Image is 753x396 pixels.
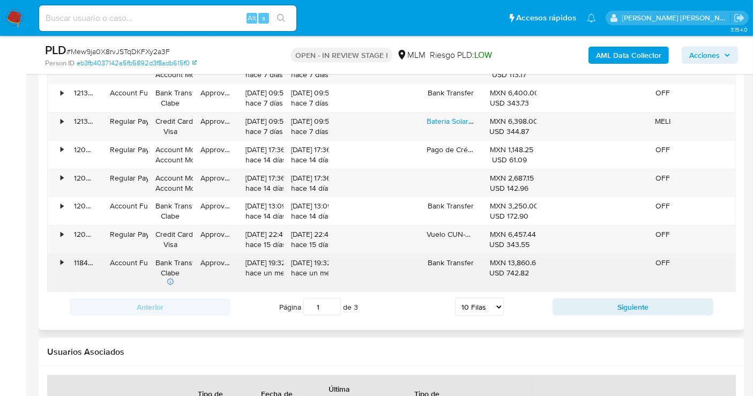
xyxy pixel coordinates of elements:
span: LOW [474,49,492,61]
h2: Usuarios Asociados [47,347,736,357]
span: Accesos rápidos [516,12,576,24]
span: Acciones [689,47,720,64]
button: AML Data Collector [588,47,669,64]
button: search-icon [270,11,292,26]
button: Acciones [682,47,738,64]
input: Buscar usuario o caso... [39,11,296,25]
span: Riesgo PLD: [430,49,492,61]
div: MLM [397,49,426,61]
a: eb3fb4037142a5fb5892d3f8adb615f0 [77,58,197,68]
a: Salir [734,12,745,24]
span: Alt [248,13,256,23]
a: Notificaciones [587,13,596,23]
span: s [262,13,265,23]
b: PLD [45,41,66,58]
p: nancy.sanchezgarcia@mercadolibre.com.mx [622,13,730,23]
b: AML Data Collector [596,47,661,64]
b: Person ID [45,58,74,68]
p: OPEN - IN REVIEW STAGE I [291,48,392,63]
span: # Mew9ja0X8rvJSTqDKFXy2a3F [66,46,170,57]
span: 3.154.0 [730,25,748,34]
